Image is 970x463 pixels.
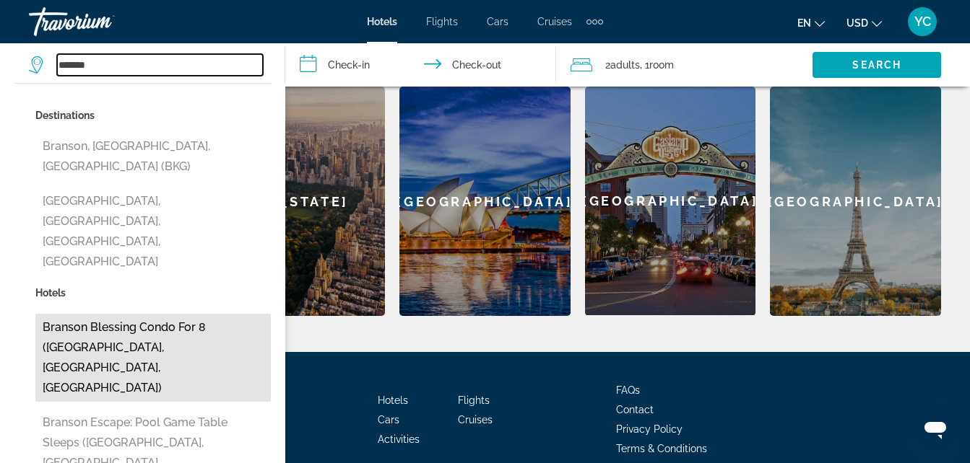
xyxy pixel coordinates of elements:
[616,384,640,396] a: FAQs
[912,405,958,451] iframe: Button to launch messaging window
[797,17,811,29] span: en
[586,10,603,33] button: Extra navigation items
[458,414,493,425] a: Cruises
[649,59,674,71] span: Room
[537,16,572,27] a: Cruises
[585,87,756,316] a: [GEOGRAPHIC_DATA]
[616,423,683,435] a: Privacy Policy
[813,52,941,78] button: Search
[215,87,386,316] a: [US_STATE]
[605,55,640,75] span: 2
[846,17,868,29] span: USD
[852,59,901,71] span: Search
[616,404,654,415] a: Contact
[378,414,399,425] a: Cars
[585,87,756,315] div: [GEOGRAPHIC_DATA]
[35,314,271,402] button: Branson Blessing Condo for 8 ([GEOGRAPHIC_DATA], [GEOGRAPHIC_DATA], [GEOGRAPHIC_DATA])
[797,12,825,33] button: Change language
[616,443,707,454] a: Terms & Conditions
[35,105,271,125] p: Destinations
[378,433,420,445] a: Activities
[378,394,408,406] a: Hotels
[367,16,397,27] a: Hotels
[914,14,931,29] span: YC
[426,16,458,27] a: Flights
[458,394,490,406] a: Flights
[29,3,173,40] a: Travorium
[640,55,674,75] span: , 1
[35,133,271,180] button: Branson, [GEOGRAPHIC_DATA], [GEOGRAPHIC_DATA] (BKG)
[399,87,571,316] a: [GEOGRAPHIC_DATA]
[35,283,271,303] p: Hotels
[610,59,640,71] span: Adults
[285,43,556,87] button: Check in and out dates
[846,12,882,33] button: Change currency
[770,87,941,316] a: [GEOGRAPHIC_DATA]
[487,16,508,27] a: Cars
[35,188,271,275] button: [GEOGRAPHIC_DATA], [GEOGRAPHIC_DATA], [GEOGRAPHIC_DATA], [GEOGRAPHIC_DATA]
[556,43,813,87] button: Travelers: 2 adults, 0 children
[904,6,941,37] button: User Menu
